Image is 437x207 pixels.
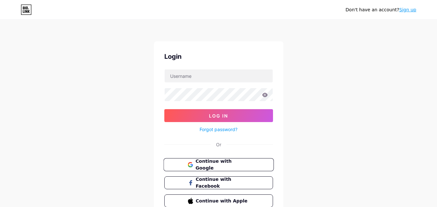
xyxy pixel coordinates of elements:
[164,158,273,171] a: Continue with Google
[216,141,221,148] div: Or
[399,7,416,12] a: Sign up
[164,176,273,189] button: Continue with Facebook
[209,113,228,119] span: Log In
[345,6,416,13] div: Don't have an account?
[200,126,237,133] a: Forgot password?
[163,158,274,171] button: Continue with Google
[164,109,273,122] button: Log In
[165,69,273,82] input: Username
[195,158,249,172] span: Continue with Google
[164,52,273,61] div: Login
[196,176,249,190] span: Continue with Facebook
[196,198,249,204] span: Continue with Apple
